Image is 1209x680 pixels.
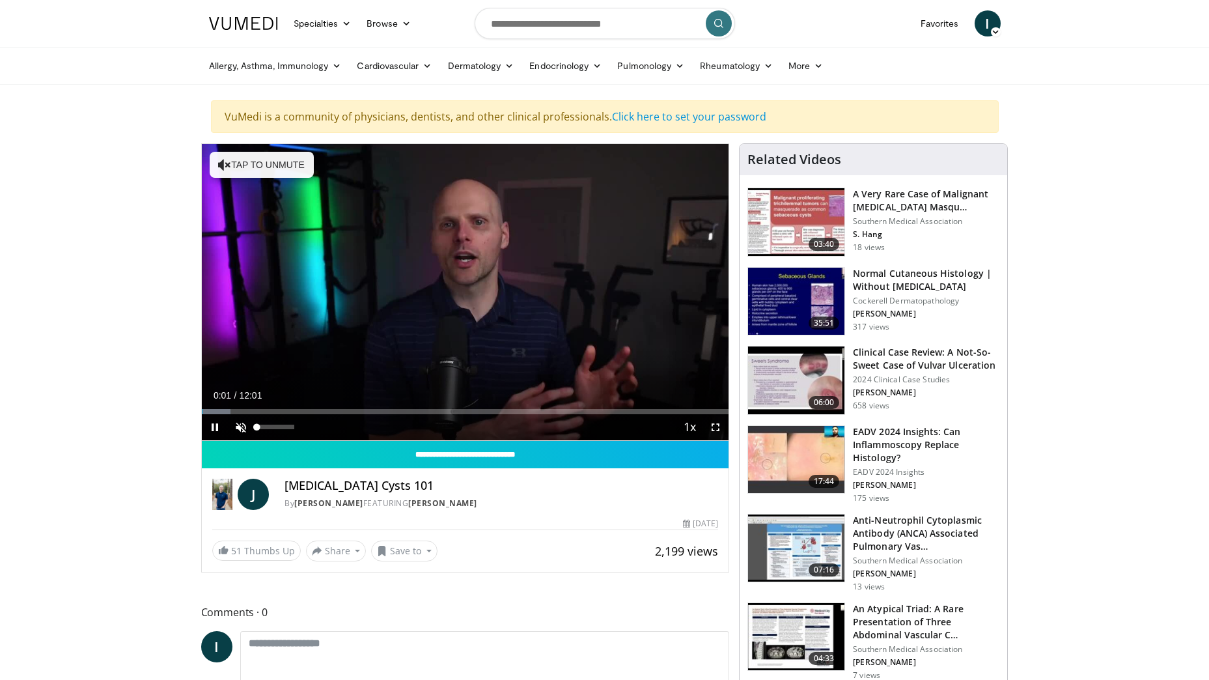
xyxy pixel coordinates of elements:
p: Southern Medical Association [853,556,999,566]
p: EADV 2024 Insights [853,467,999,477]
a: Endocrinology [521,53,609,79]
p: Southern Medical Association [853,644,999,655]
p: Cockerell Dermatopathology [853,296,999,306]
h3: Clinical Case Review: A Not-So-Sweet Case of Vulvar Ulceration [853,346,999,372]
p: 658 views [853,401,889,411]
div: Progress Bar [202,409,729,414]
button: Playback Rate [676,414,702,440]
span: 0:01 [214,390,231,401]
img: Dr. Jordan Rennicke [212,479,233,510]
a: [PERSON_NAME] [294,498,363,509]
div: By FEATURING [285,498,718,509]
p: Southern Medical Association [853,216,999,227]
p: 13 views [853,582,885,592]
h3: Normal Cutaneous Histology | Without [MEDICAL_DATA] [853,267,999,293]
h4: [MEDICAL_DATA] Cysts 101 [285,479,718,493]
span: 35:51 [809,317,840,330]
span: 2,199 views [655,543,718,559]
img: 21dd94d6-2aa4-4e90-8e67-e9d24ce83a66.150x105_q85_crop-smart_upscale.jpg [748,426,844,494]
img: 088b5fac-d6ad-43d4-be1a-44ee880f5bb0.150x105_q85_crop-smart_upscale.jpg [748,515,844,582]
a: 07:16 Anti-Neutrophil Cytoplasmic Antibody (ANCA) Associated Pulmonary Vas… Southern Medical Asso... [747,514,999,592]
p: 317 views [853,322,889,332]
span: 03:40 [809,238,840,251]
h3: A Very Rare Case of Malignant [MEDICAL_DATA] Masqu… [853,188,999,214]
a: Dermatology [440,53,522,79]
video-js: Video Player [202,144,729,441]
a: Favorites [913,10,967,36]
a: Click here to set your password [612,109,766,124]
img: 2e26c7c5-ede0-4b44-894d-3a9364780452.150x105_q85_crop-smart_upscale.jpg [748,347,844,414]
button: Unmute [228,414,254,440]
span: / [234,390,237,401]
a: 35:51 Normal Cutaneous Histology | Without [MEDICAL_DATA] Cockerell Dermatopathology [PERSON_NAME... [747,267,999,336]
span: 51 [231,545,242,557]
p: [PERSON_NAME] [853,309,999,319]
p: [PERSON_NAME] [853,480,999,490]
a: I [975,10,1001,36]
a: 51 Thumbs Up [212,541,301,561]
button: Save to [371,541,438,561]
p: S. Hang [853,229,999,240]
p: 175 views [853,493,889,503]
p: [PERSON_NAME] [853,569,999,579]
a: More [781,53,831,79]
a: [PERSON_NAME] [408,498,477,509]
span: 07:16 [809,563,840,576]
a: Browse [359,10,419,36]
span: 17:44 [809,475,840,488]
a: J [238,479,269,510]
div: VuMedi is a community of physicians, dentists, and other clinical professionals. [211,100,999,133]
button: Pause [202,414,228,440]
button: Share [306,541,367,561]
img: VuMedi Logo [209,17,278,30]
a: Specialties [286,10,359,36]
h3: An Atypical Triad: A Rare Presentation of Three Abdominal Vascular C… [853,602,999,642]
button: Fullscreen [702,414,729,440]
p: 2024 Clinical Case Studies [853,375,999,385]
div: Volume Level [257,425,294,429]
span: 06:00 [809,396,840,409]
a: I [201,631,232,662]
p: [PERSON_NAME] [853,657,999,668]
img: cd4a92e4-2b31-4376-97fb-4364d1c8cf52.150x105_q85_crop-smart_upscale.jpg [748,268,844,335]
span: Comments 0 [201,604,730,621]
p: 18 views [853,242,885,253]
a: 06:00 Clinical Case Review: A Not-So-Sweet Case of Vulvar Ulceration 2024 Clinical Case Studies [... [747,346,999,415]
h3: EADV 2024 Insights: Can Inflammoscopy Replace Histology? [853,425,999,464]
div: [DATE] [683,518,718,530]
a: Pulmonology [609,53,692,79]
img: 15a2a6c9-b512-40ee-91fa-a24d648bcc7f.150x105_q85_crop-smart_upscale.jpg [748,188,844,256]
a: 03:40 A Very Rare Case of Malignant [MEDICAL_DATA] Masqu… Southern Medical Association S. Hang 18... [747,188,999,257]
h3: Anti-Neutrophil Cytoplasmic Antibody (ANCA) Associated Pulmonary Vas… [853,514,999,553]
a: 17:44 EADV 2024 Insights: Can Inflammoscopy Replace Histology? EADV 2024 Insights [PERSON_NAME] 1... [747,425,999,503]
a: Allergy, Asthma, Immunology [201,53,350,79]
h4: Related Videos [747,152,841,167]
input: Search topics, interventions [475,8,735,39]
a: Cardiovascular [349,53,439,79]
button: Tap to unmute [210,152,314,178]
img: d401dcb5-d65d-40e5-ab2d-61bb07612117.150x105_q85_crop-smart_upscale.jpg [748,603,844,671]
p: [PERSON_NAME] [853,388,999,398]
a: Rheumatology [692,53,781,79]
span: 04:33 [809,652,840,665]
span: 12:01 [239,390,262,401]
